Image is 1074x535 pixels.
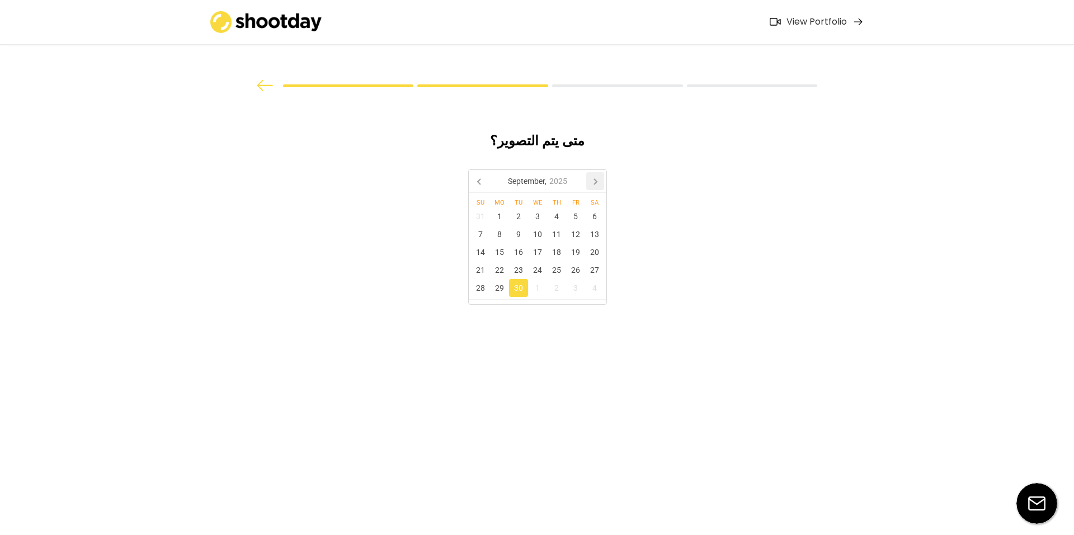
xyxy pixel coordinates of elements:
div: We [528,200,547,206]
div: 4 [585,279,604,297]
div: 4 [547,207,566,225]
div: 13 [585,225,604,243]
div: 1 [490,207,509,225]
div: 21 [471,261,490,279]
div: 18 [547,243,566,261]
div: 6 [585,207,604,225]
img: shootday_logo.png [210,11,322,33]
div: 3 [528,207,547,225]
div: 28 [471,279,490,297]
i: 2025 [549,177,567,185]
div: September, [503,172,571,190]
div: 10 [528,225,547,243]
div: 19 [566,243,585,261]
div: 26 [566,261,585,279]
div: 25 [547,261,566,279]
div: 7 [471,225,490,243]
div: 24 [528,261,547,279]
div: 29 [490,279,509,297]
div: 16 [509,243,528,261]
div: Su [471,200,490,206]
div: 5 [566,207,585,225]
div: Tu [509,200,528,206]
div: 23 [509,261,528,279]
div: 12 [566,225,585,243]
div: متى يتم التصوير؟ [385,132,689,158]
img: arrow%20back.svg [257,80,274,91]
div: 17 [528,243,547,261]
div: View Portfolio [786,16,847,28]
div: Fr [566,200,585,206]
div: 22 [490,261,509,279]
div: 1 [528,279,547,297]
div: 3 [566,279,585,297]
div: Mo [490,200,509,206]
div: 8 [490,225,509,243]
div: 27 [585,261,604,279]
div: 31 [471,207,490,225]
img: email-icon%20%281%29.svg [1016,483,1057,524]
div: Sa [585,200,604,206]
div: 2 [509,207,528,225]
div: 30 [509,279,528,297]
div: 11 [547,225,566,243]
div: 2 [547,279,566,297]
div: 20 [585,243,604,261]
div: 14 [471,243,490,261]
div: 9 [509,225,528,243]
div: Th [547,200,566,206]
div: 15 [490,243,509,261]
img: Icon%20feather-video%402x.png [770,18,781,26]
